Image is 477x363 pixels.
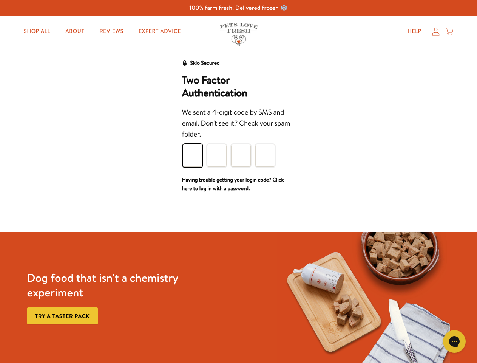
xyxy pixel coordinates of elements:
a: Having trouble getting your login code? Click here to log in with a password. [182,176,284,192]
input: Please enter your pin code [255,144,275,167]
h2: Two Factor Authentication [182,74,295,99]
input: Please enter your pin code [183,144,202,167]
a: About [59,24,90,39]
span: We sent a 4-digit code by SMS and email. Don't see it? Check your spam folder. [182,107,290,139]
img: Fussy [277,232,450,363]
a: Skio Secured [182,59,220,74]
a: Shop All [18,24,56,39]
a: Help [401,24,428,39]
iframe: Gorgias live chat messenger [439,327,469,355]
h3: Dog food that isn't a chemistry experiment [27,270,200,300]
input: Please enter your pin code [207,144,227,167]
a: Expert Advice [133,24,187,39]
a: Try a taster pack [27,307,98,324]
a: Reviews [93,24,129,39]
img: Pets Love Fresh [220,23,258,46]
input: Please enter your pin code [231,144,251,167]
div: Skio Secured [190,59,220,68]
svg: Security [182,60,187,66]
